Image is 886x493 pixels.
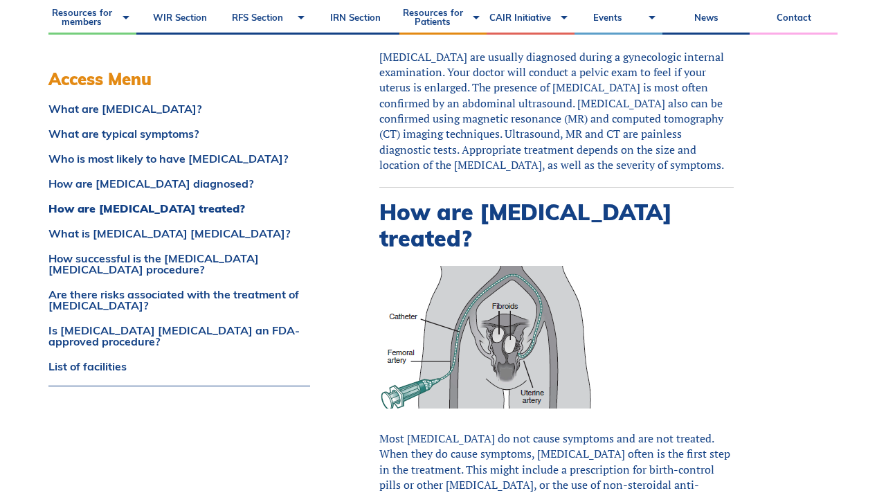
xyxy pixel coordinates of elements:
[379,199,734,252] h2: How are [MEDICAL_DATA] treated?
[48,178,310,189] a: How are [MEDICAL_DATA] diagnosed?
[48,153,310,164] a: Who is most likely to have [MEDICAL_DATA]?
[48,203,310,214] a: How are [MEDICAL_DATA] treated?
[48,289,310,311] a: Are there risks associated with the treatment of [MEDICAL_DATA]?
[48,228,310,239] a: What is [MEDICAL_DATA] [MEDICAL_DATA]?
[48,253,310,275] a: How successful is the [MEDICAL_DATA] [MEDICAL_DATA] procedure?
[48,103,310,114] a: What are [MEDICAL_DATA]?
[48,128,310,139] a: What are typical symptoms?
[48,69,310,89] h3: Access Menu
[379,49,734,173] div: [MEDICAL_DATA] are usually diagnosed during a gynecologic internal examination. Your doctor will ...
[48,361,310,372] a: List of facilities
[48,325,310,347] a: Is [MEDICAL_DATA] [MEDICAL_DATA] an FDA-approved procedure?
